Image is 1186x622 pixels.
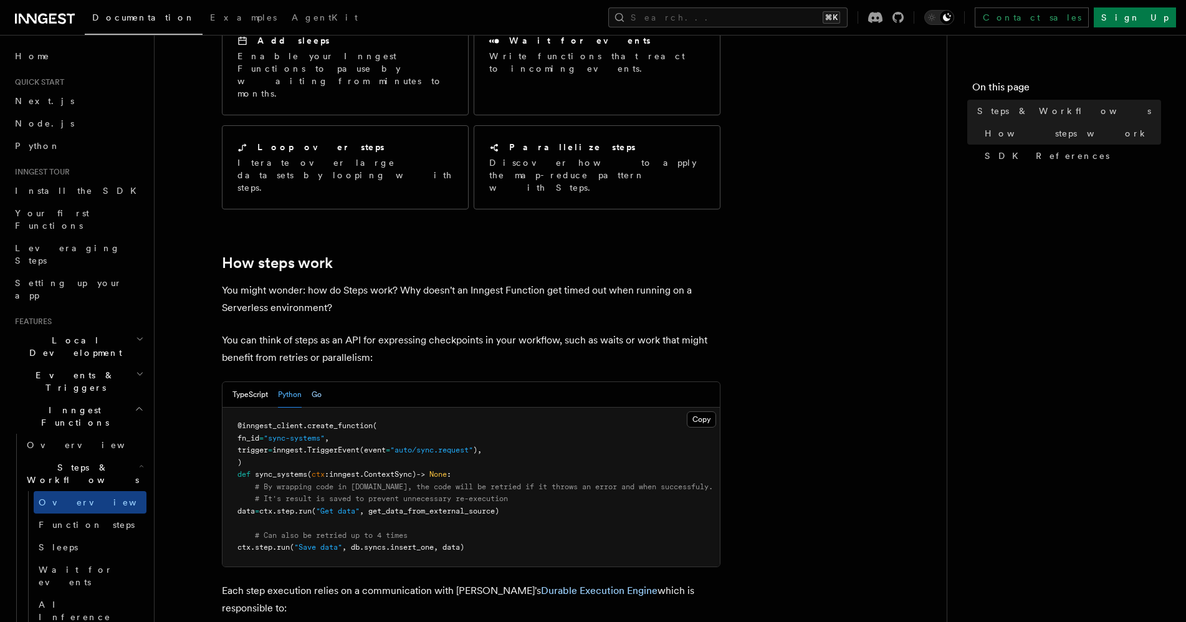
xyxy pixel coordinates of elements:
[985,150,1109,162] span: SDK References
[541,585,658,596] a: Durable Execution Engine
[237,470,251,479] span: def
[489,50,705,75] p: Write functions that react to incoming events.
[10,237,146,272] a: Leveraging Steps
[15,243,120,266] span: Leveraging Steps
[255,482,713,491] span: # By wrapping code in [DOMAIN_NAME], the code will be retried if it throws an error and when succ...
[284,4,365,34] a: AgentKit
[15,118,74,128] span: Node.js
[342,543,464,552] span: , db.syncs.insert_one, data)
[268,446,272,454] span: =
[10,77,64,87] span: Quick start
[985,127,1149,140] span: How steps work
[237,421,303,430] span: @inngest_client
[416,470,425,479] span: ->
[15,50,50,62] span: Home
[10,369,136,394] span: Events & Triggers
[22,456,146,491] button: Steps & Workflows
[373,421,377,430] span: (
[257,34,330,47] h2: Add sleeps
[251,543,255,552] span: .
[34,558,146,593] a: Wait for events
[237,543,251,552] span: ctx
[972,100,1161,122] a: Steps & Workflows
[10,135,146,157] a: Python
[255,531,408,540] span: # Can also be retried up to 4 times
[307,446,360,454] span: TriggerEvent
[312,382,322,408] button: Go
[255,543,272,552] span: step
[10,167,70,177] span: Inngest tour
[975,7,1089,27] a: Contact sales
[364,470,416,479] span: ContextSync)
[312,507,316,515] span: (
[15,186,144,196] span: Install the SDK
[307,421,373,430] span: create_function
[292,12,358,22] span: AgentKit
[360,470,364,479] span: .
[210,12,277,22] span: Examples
[278,382,302,408] button: Python
[39,497,167,507] span: Overview
[237,446,268,454] span: trigger
[85,4,203,35] a: Documentation
[22,434,146,456] a: Overview
[237,458,242,467] span: )
[15,278,122,300] span: Setting up your app
[10,272,146,307] a: Setting up your app
[272,507,277,515] span: .
[489,156,705,194] p: Discover how to apply the map-reduce pattern with Steps.
[39,520,135,530] span: Function steps
[10,45,146,67] a: Home
[10,329,146,364] button: Local Development
[22,461,139,486] span: Steps & Workflows
[39,542,78,552] span: Sleeps
[257,141,385,153] h2: Loop over steps
[15,96,74,106] span: Next.js
[360,507,499,515] span: , get_data_from_external_source)
[509,141,636,153] h2: Parallelize steps
[823,11,840,24] kbd: ⌘K
[316,507,360,515] span: "Get data"
[222,582,720,617] p: Each step execution relies on a communication with [PERSON_NAME]'s which is responsible to:
[10,90,146,112] a: Next.js
[272,543,277,552] span: .
[39,565,113,587] span: Wait for events
[232,382,268,408] button: TypeScript
[294,543,342,552] span: "Save data"
[222,254,333,272] a: How steps work
[386,446,390,454] span: =
[222,125,469,209] a: Loop over stepsIterate over large datasets by looping with steps.
[325,434,329,443] span: ,
[255,507,259,515] span: =
[325,470,329,479] span: :
[34,536,146,558] a: Sleeps
[429,470,447,479] span: None
[390,446,473,454] span: "auto/sync.request"
[255,470,307,479] span: sync_systems
[237,434,259,443] span: fn_id
[360,446,386,454] span: (event
[222,19,469,115] a: Add sleepsEnable your Inngest Functions to pause by waiting from minutes to months.
[474,125,720,209] a: Parallelize stepsDiscover how to apply the map-reduce pattern with Steps.
[474,19,720,115] a: Wait for eventsWrite functions that react to incoming events.
[290,543,294,552] span: (
[15,141,60,151] span: Python
[15,208,89,231] span: Your first Functions
[272,446,307,454] span: inngest.
[329,470,360,479] span: inngest
[10,404,135,429] span: Inngest Functions
[203,4,284,34] a: Examples
[10,317,52,327] span: Features
[27,440,155,450] span: Overview
[10,334,136,359] span: Local Development
[255,494,508,503] span: # It's result is saved to prevent unnecessary re-execution
[10,179,146,202] a: Install the SDK
[277,543,290,552] span: run
[237,507,255,515] span: data
[277,507,294,515] span: step
[222,332,720,366] p: You can think of steps as an API for expressing checkpoints in your workflow, such as waits or wo...
[39,600,111,622] span: AI Inference
[34,491,146,514] a: Overview
[10,399,146,434] button: Inngest Functions
[259,507,272,515] span: ctx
